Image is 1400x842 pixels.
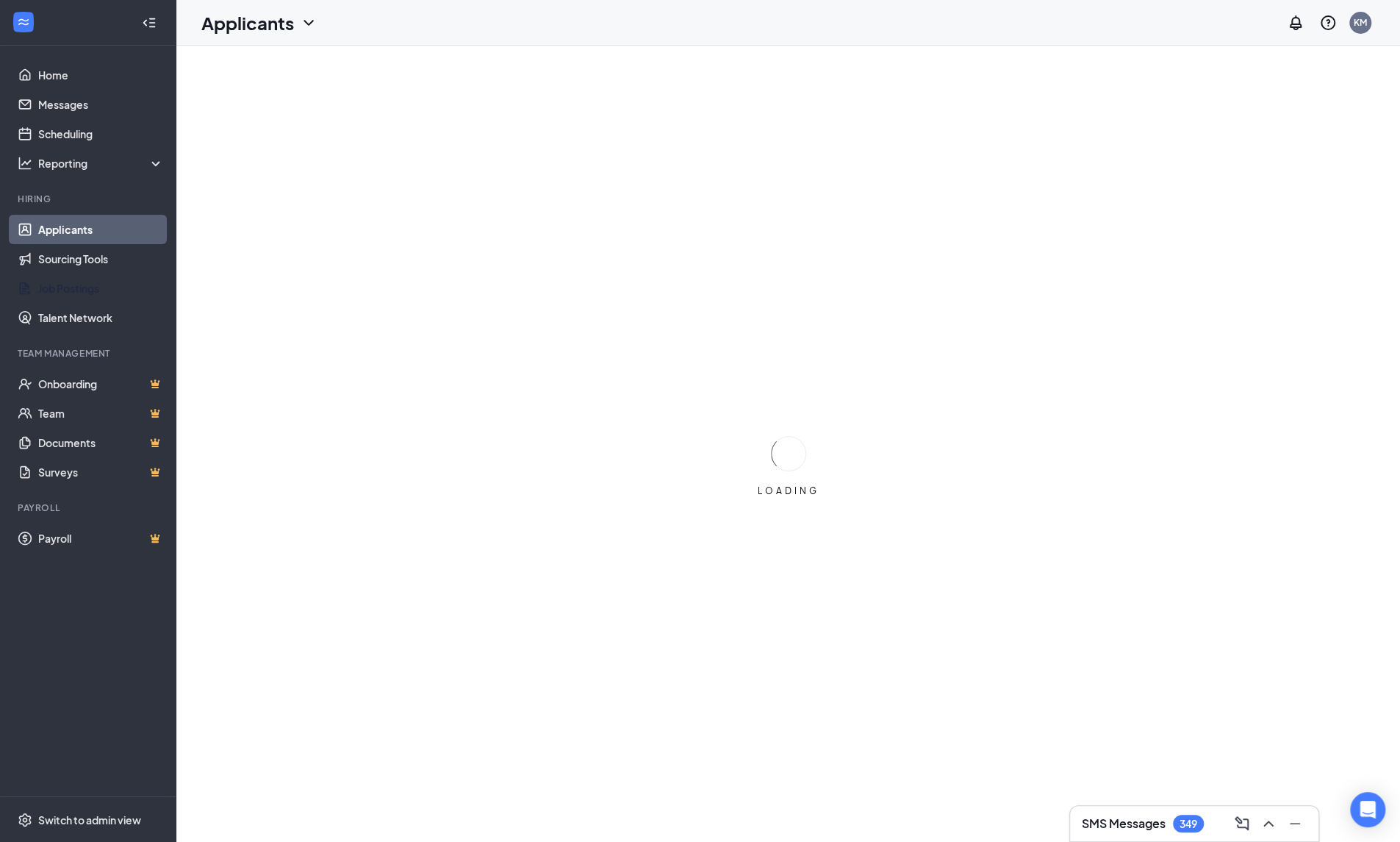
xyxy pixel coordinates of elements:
[18,502,161,514] div: Payroll
[38,244,164,274] a: Sourcing Tools
[38,457,164,487] a: SurveysCrown
[1354,16,1367,29] div: KM
[16,15,31,29] svg: WorkstreamLogo
[752,485,825,497] div: LOADING
[38,813,141,827] div: Switch to admin view
[1286,815,1304,832] svg: Minimize
[38,303,164,332] a: Talent Network
[38,90,164,119] a: Messages
[1230,812,1254,835] button: ComposeMessage
[38,119,164,149] a: Scheduling
[38,524,164,553] a: PayrollCrown
[1260,815,1277,832] svg: ChevronUp
[18,813,32,827] svg: Settings
[38,428,164,457] a: DocumentsCrown
[38,60,164,90] a: Home
[1350,792,1385,827] div: Open Intercom Messenger
[300,14,317,32] svg: ChevronDown
[142,15,157,30] svg: Collapse
[1257,812,1280,835] button: ChevronUp
[38,215,164,244] a: Applicants
[1283,812,1307,835] button: Minimize
[38,369,164,399] a: OnboardingCrown
[1319,14,1337,32] svg: QuestionInfo
[18,156,32,171] svg: Analysis
[38,274,164,303] a: Job Postings
[201,10,294,35] h1: Applicants
[18,347,161,360] div: Team Management
[1180,818,1197,830] div: 349
[1233,815,1251,832] svg: ComposeMessage
[1082,816,1166,832] h3: SMS Messages
[18,193,161,205] div: Hiring
[38,399,164,428] a: TeamCrown
[1287,14,1304,32] svg: Notifications
[38,156,165,171] div: Reporting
